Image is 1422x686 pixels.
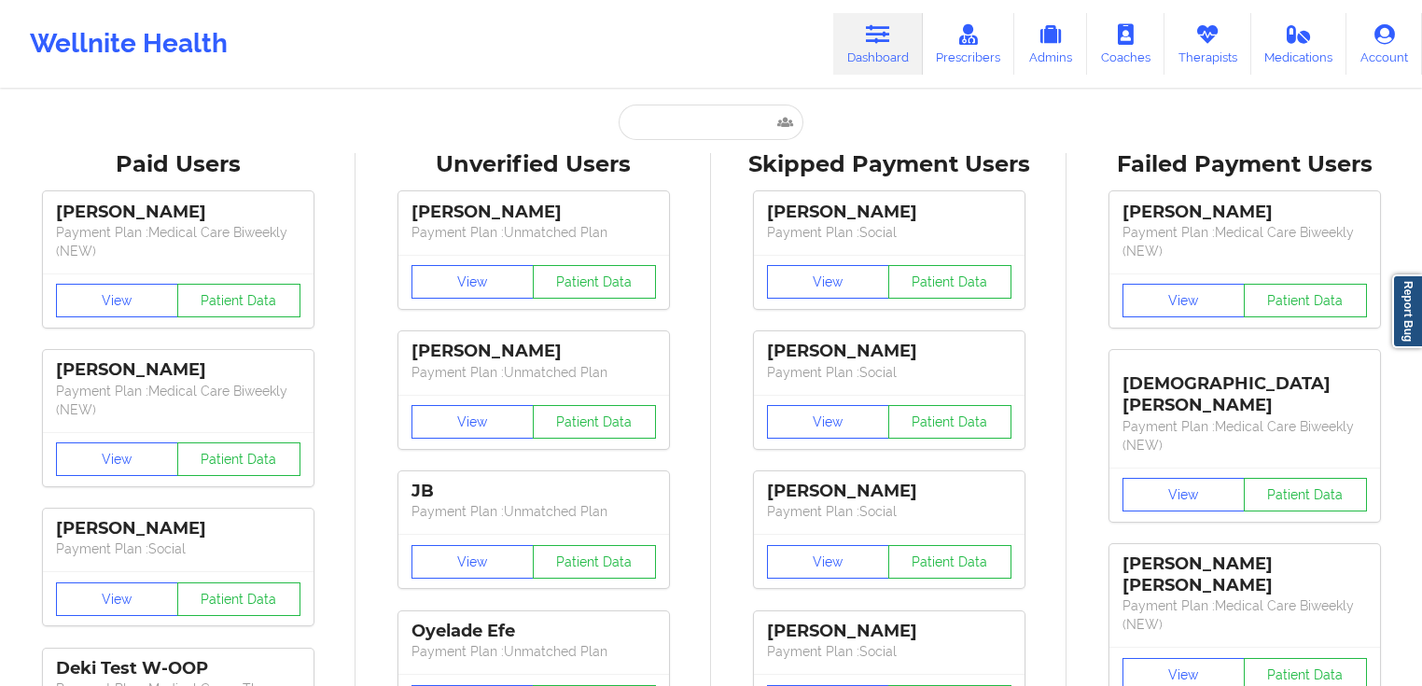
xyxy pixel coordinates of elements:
[923,13,1015,75] a: Prescribers
[177,582,300,616] button: Patient Data
[767,341,1011,362] div: [PERSON_NAME]
[888,265,1011,299] button: Patient Data
[1392,274,1422,348] a: Report Bug
[767,265,890,299] button: View
[767,621,1011,642] div: [PERSON_NAME]
[411,545,535,579] button: View
[1122,284,1246,317] button: View
[56,582,179,616] button: View
[56,202,300,223] div: [PERSON_NAME]
[411,265,535,299] button: View
[833,13,923,75] a: Dashboard
[177,442,300,476] button: Patient Data
[1122,359,1367,416] div: [DEMOGRAPHIC_DATA][PERSON_NAME]
[411,223,656,242] p: Payment Plan : Unmatched Plan
[369,150,698,179] div: Unverified Users
[767,545,890,579] button: View
[1122,202,1367,223] div: [PERSON_NAME]
[56,382,300,419] p: Payment Plan : Medical Care Biweekly (NEW)
[411,341,656,362] div: [PERSON_NAME]
[56,518,300,539] div: [PERSON_NAME]
[767,223,1011,242] p: Payment Plan : Social
[767,481,1011,502] div: [PERSON_NAME]
[1122,223,1367,260] p: Payment Plan : Medical Care Biweekly (NEW)
[1164,13,1251,75] a: Therapists
[56,539,300,558] p: Payment Plan : Social
[724,150,1053,179] div: Skipped Payment Users
[411,621,656,642] div: Oyelade Efe
[888,545,1011,579] button: Patient Data
[533,545,656,579] button: Patient Data
[411,481,656,502] div: JB
[767,502,1011,521] p: Payment Plan : Social
[1087,13,1164,75] a: Coaches
[411,363,656,382] p: Payment Plan : Unmatched Plan
[411,502,656,521] p: Payment Plan : Unmatched Plan
[533,265,656,299] button: Patient Data
[1122,478,1246,511] button: View
[767,642,1011,661] p: Payment Plan : Social
[56,658,300,679] div: Deki Test W-OOP
[1251,13,1347,75] a: Medications
[1122,553,1367,596] div: [PERSON_NAME] [PERSON_NAME]
[56,284,179,317] button: View
[1244,478,1367,511] button: Patient Data
[1244,284,1367,317] button: Patient Data
[56,359,300,381] div: [PERSON_NAME]
[1346,13,1422,75] a: Account
[767,405,890,439] button: View
[1014,13,1087,75] a: Admins
[411,405,535,439] button: View
[767,363,1011,382] p: Payment Plan : Social
[56,442,179,476] button: View
[177,284,300,317] button: Patient Data
[13,150,342,179] div: Paid Users
[1080,150,1409,179] div: Failed Payment Users
[533,405,656,439] button: Patient Data
[888,405,1011,439] button: Patient Data
[1122,596,1367,634] p: Payment Plan : Medical Care Biweekly (NEW)
[56,223,300,260] p: Payment Plan : Medical Care Biweekly (NEW)
[1122,417,1367,455] p: Payment Plan : Medical Care Biweekly (NEW)
[767,202,1011,223] div: [PERSON_NAME]
[411,202,656,223] div: [PERSON_NAME]
[411,642,656,661] p: Payment Plan : Unmatched Plan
